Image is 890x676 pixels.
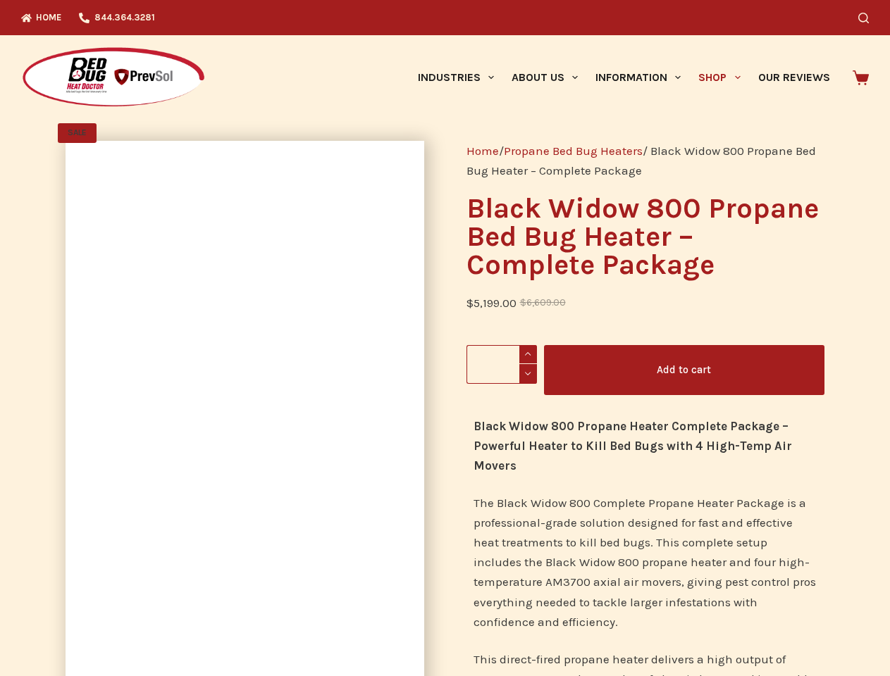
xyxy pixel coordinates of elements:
a: About Us [502,35,586,120]
a: Shop [690,35,749,120]
bdi: 5,199.00 [466,296,517,310]
strong: Black Widow 800 Propane Heater Complete Package – Powerful Heater to Kill Bed Bugs with 4 High-Te... [474,419,792,472]
span: $ [520,297,526,308]
input: Product quantity [466,345,537,384]
a: Home [466,144,499,158]
span: SALE [58,123,97,143]
a: Information [587,35,690,120]
span: $ [466,296,474,310]
img: Prevsol/Bed Bug Heat Doctor [21,46,206,109]
button: Search [858,13,869,23]
bdi: 6,609.00 [520,297,566,308]
a: Industries [409,35,502,120]
h1: Black Widow 800 Propane Bed Bug Heater – Complete Package [466,194,824,279]
button: Add to cart [544,345,824,395]
p: The Black Widow 800 Complete Propane Heater Package is a professional-grade solution designed for... [474,493,817,631]
a: Propane Bed Bug Heaters [504,144,643,158]
a: Our Reviews [749,35,839,120]
nav: Breadcrumb [466,141,824,180]
nav: Primary [409,35,839,120]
